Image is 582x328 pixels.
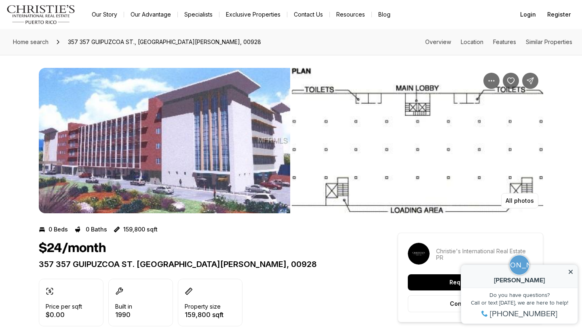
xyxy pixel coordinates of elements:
button: Login [515,6,541,23]
a: Blog [372,9,397,20]
button: Save Property: 357 357 GUIPUZCOA ST. [503,73,519,89]
span: Home search [13,38,48,45]
button: Share Property: 357 357 GUIPUZCOA ST. [522,73,538,89]
p: Price per sqft [46,303,82,310]
a: Skip to: Features [493,38,516,45]
div: Do you have questions? [8,39,117,45]
p: Contact agent [450,301,491,307]
span: [PHONE_NUMBER] [33,57,101,65]
a: Resources [330,9,371,20]
p: Request a tour [449,279,491,286]
a: Skip to: Location [461,38,483,45]
button: Property options [483,73,500,89]
a: Our Story [85,9,124,20]
p: Built in [115,303,132,310]
p: Property size [185,303,221,310]
div: Call or text [DATE], we are here to help! [8,47,117,53]
a: Skip to: Overview [425,38,451,45]
button: View image gallery [292,68,543,213]
a: Specialists [178,9,219,20]
p: 1990 [115,311,132,318]
div: [PERSON_NAME] [12,24,113,31]
h1: $24/month [39,241,106,256]
p: All photos [506,198,534,204]
div: Listing Photos [39,68,543,213]
a: Our Advantage [124,9,177,20]
button: View image gallery [39,68,290,213]
button: Request a tour [408,274,533,290]
p: 159,800 sqft [123,226,158,233]
span: Login [520,11,536,18]
span: Register [547,11,571,18]
a: Home search [10,36,52,48]
button: Contact Us [287,9,329,20]
button: All photos [501,193,538,208]
span: 357 357 GUIPUZCOA ST., [GEOGRAPHIC_DATA][PERSON_NAME], 00928 [65,36,264,48]
a: Exclusive Properties [219,9,287,20]
img: logo [6,5,76,24]
li: 1 of 2 [39,68,290,213]
li: 2 of 2 [292,68,543,213]
p: $0.00 [46,311,82,318]
button: Contact agent [408,295,533,312]
p: 357 357 GUIPUZCOA ST. [GEOGRAPHIC_DATA][PERSON_NAME], 00928 [39,259,369,269]
p: 0 Beds [48,226,68,233]
nav: Page section menu [425,39,572,45]
p: 0 Baths [86,226,107,233]
a: Skip to: Similar Properties [526,38,572,45]
p: Christie's International Real Estate PR [436,248,533,261]
button: Register [542,6,576,23]
div: [PERSON_NAME] [32,6,93,18]
p: 159,800 sqft [185,311,224,318]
